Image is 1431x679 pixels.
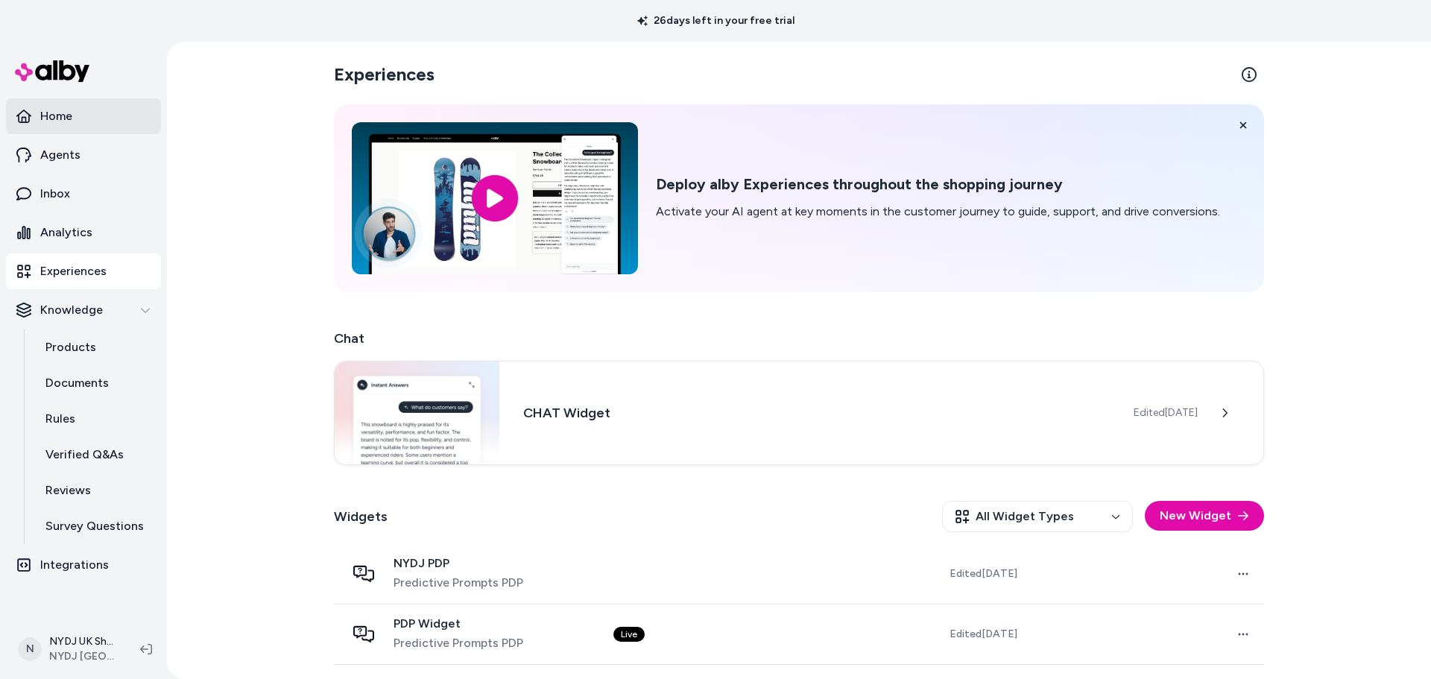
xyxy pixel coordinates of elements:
a: Reviews [31,473,161,508]
span: Edited [DATE] [1134,405,1198,420]
span: Edited [DATE] [950,627,1017,642]
a: Survey Questions [31,508,161,544]
h2: Chat [334,328,1264,349]
p: Reviews [45,481,91,499]
p: Verified Q&As [45,446,124,464]
p: Knowledge [40,301,103,319]
p: Analytics [40,224,92,241]
a: Analytics [6,215,161,250]
a: Inbox [6,176,161,212]
span: NYDJ PDP [394,556,523,571]
a: Agents [6,137,161,173]
a: Products [31,329,161,365]
span: NYDJ [GEOGRAPHIC_DATA] [49,649,116,664]
p: Inbox [40,185,70,203]
a: Rules [31,401,161,437]
p: Documents [45,374,109,392]
p: Products [45,338,96,356]
p: Home [40,107,72,125]
img: Chat widget [335,361,499,464]
a: Chat widgetCHAT WidgetEdited[DATE] [334,361,1264,465]
button: Knowledge [6,292,161,328]
a: Integrations [6,547,161,583]
h2: Deploy alby Experiences throughout the shopping journey [656,175,1220,194]
span: Predictive Prompts PDP [394,634,523,652]
button: All Widget Types [942,501,1133,532]
div: Live [613,627,645,642]
a: Experiences [6,253,161,289]
p: Survey Questions [45,517,144,535]
span: N [18,637,42,661]
a: Home [6,98,161,134]
span: Predictive Prompts PDP [394,574,523,592]
img: alby Logo [15,60,89,82]
p: NYDJ UK Shopify [49,634,116,649]
p: Rules [45,410,75,428]
h2: Experiences [334,63,435,86]
p: Agents [40,146,80,164]
a: Documents [31,365,161,401]
p: Activate your AI agent at key moments in the customer journey to guide, support, and drive conver... [656,203,1220,221]
h3: CHAT Widget [523,402,1110,423]
h2: Widgets [334,506,388,527]
p: Experiences [40,262,107,280]
button: New Widget [1145,501,1264,531]
a: Verified Q&As [31,437,161,473]
button: NNYDJ UK ShopifyNYDJ [GEOGRAPHIC_DATA] [9,625,128,673]
span: Edited [DATE] [950,566,1017,581]
p: Integrations [40,556,109,574]
span: PDP Widget [394,616,523,631]
p: 26 days left in your free trial [628,13,803,28]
